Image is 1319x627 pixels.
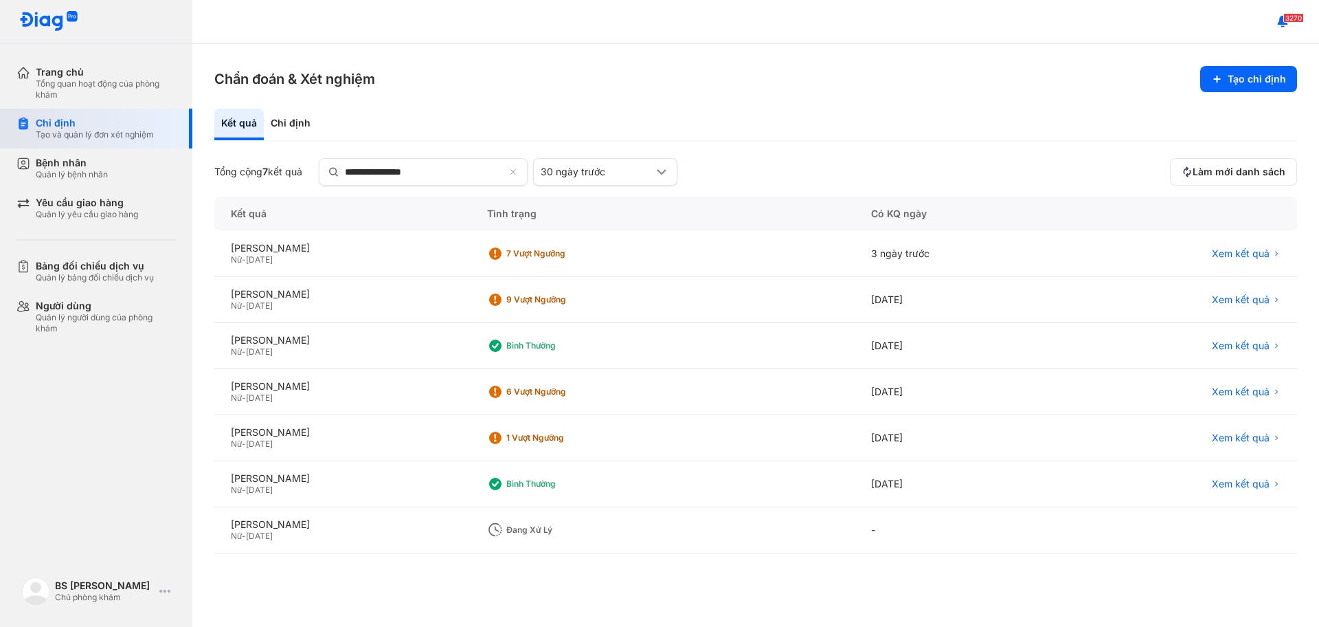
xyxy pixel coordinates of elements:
div: Kết quả [214,109,264,140]
div: Yêu cầu giao hàng [36,197,138,209]
div: Có KQ ngày [855,197,1064,231]
div: [PERSON_NAME] [231,380,454,393]
span: [DATE] [246,300,273,311]
button: Tạo chỉ định [1200,66,1297,92]
div: - [855,507,1064,553]
div: Quản lý bảng đối chiếu dịch vụ [36,272,154,283]
span: Nữ [231,346,242,357]
div: Bình thường [506,340,616,351]
div: Chỉ định [264,109,317,140]
img: logo [22,577,49,605]
div: Trang chủ [36,66,176,78]
span: Xem kết quả [1212,294,1270,306]
div: Tổng quan hoạt động của phòng khám [36,78,176,100]
span: Nữ [231,254,242,265]
div: 1 Vượt ngưỡng [506,432,616,443]
span: - [242,393,246,403]
span: - [242,254,246,265]
div: Người dùng [36,300,176,312]
div: Kết quả [214,197,471,231]
img: logo [19,11,78,32]
span: Nữ [231,393,242,403]
div: 7 Vượt ngưỡng [506,248,616,259]
span: - [242,485,246,495]
div: [PERSON_NAME] [231,288,454,300]
h3: Chẩn đoán & Xét nghiệm [214,69,375,89]
span: [DATE] [246,531,273,541]
span: Nữ [231,300,242,311]
div: [DATE] [855,277,1064,323]
div: Đang xử lý [506,525,616,536]
div: [DATE] [855,461,1064,507]
span: Nữ [231,439,242,449]
div: [DATE] [855,323,1064,369]
div: 30 ngày trước [541,166,653,178]
span: - [242,346,246,357]
div: [DATE] [855,369,1064,415]
div: Quản lý yêu cầu giao hàng [36,209,138,220]
span: Xem kết quả [1212,478,1270,490]
span: - [242,439,246,449]
span: Xem kết quả [1212,247,1270,260]
span: - [242,531,246,541]
div: [PERSON_NAME] [231,518,454,531]
span: [DATE] [246,346,273,357]
div: Bảng đối chiếu dịch vụ [36,260,154,272]
div: 9 Vượt ngưỡng [506,294,616,305]
div: [PERSON_NAME] [231,426,454,439]
span: Xem kết quả [1212,340,1270,352]
div: Bình thường [506,478,616,489]
div: [DATE] [855,415,1064,461]
span: 3270 [1283,13,1304,23]
div: Chỉ định [36,117,154,129]
span: Xem kết quả [1212,386,1270,398]
span: - [242,300,246,311]
div: Tổng cộng kết quả [214,166,302,178]
div: Chủ phòng khám [55,592,154,603]
span: 7 [262,166,268,177]
span: [DATE] [246,485,273,495]
span: Làm mới danh sách [1193,166,1285,178]
div: 3 ngày trước [855,231,1064,277]
span: [DATE] [246,254,273,265]
span: Nữ [231,485,242,495]
button: Làm mới danh sách [1170,158,1297,186]
div: [PERSON_NAME] [231,472,454,485]
span: [DATE] [246,439,273,449]
div: BS [PERSON_NAME] [55,580,154,592]
span: Xem kết quả [1212,432,1270,444]
div: [PERSON_NAME] [231,242,454,254]
span: Nữ [231,531,242,541]
div: Tình trạng [471,197,855,231]
div: Tạo và quản lý đơn xét nghiệm [36,129,154,140]
div: 6 Vượt ngưỡng [506,386,616,397]
span: [DATE] [246,393,273,403]
div: Bệnh nhân [36,157,108,169]
div: [PERSON_NAME] [231,334,454,346]
div: Quản lý người dùng của phòng khám [36,312,176,334]
div: Quản lý bệnh nhân [36,169,108,180]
